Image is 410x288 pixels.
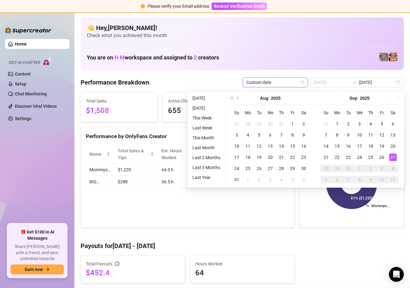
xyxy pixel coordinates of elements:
[158,164,202,176] td: 64.0 h
[276,129,287,141] td: 2025-08-07
[158,176,202,188] td: 36.5 h
[320,129,332,141] td: 2025-09-07
[11,264,64,274] button: Earn nowarrow-right
[231,107,242,118] th: Su
[90,151,105,158] span: Name
[378,165,386,172] div: 3
[267,176,274,183] div: 3
[253,174,265,185] td: 2025-09-02
[389,142,397,150] div: 20
[195,268,289,278] span: 64
[354,107,365,118] th: We
[168,98,235,104] span: Active Chats
[320,152,332,163] td: 2025-09-21
[278,142,285,150] div: 14
[255,120,263,128] div: 29
[320,163,332,174] td: 2025-09-28
[289,165,296,172] div: 29
[378,154,386,161] div: 26
[11,244,64,262] span: Share [PERSON_NAME] with a friend, and earn unlimited rewards
[231,174,242,185] td: 2025-08-31
[387,174,399,185] td: 2025-10-11
[242,152,253,163] td: 2025-08-18
[265,107,276,118] th: We
[267,154,274,161] div: 20
[332,174,343,185] td: 2025-10-06
[333,165,341,172] div: 29
[356,176,363,183] div: 8
[231,163,242,174] td: 2025-08-24
[365,174,376,185] td: 2025-10-09
[278,154,285,161] div: 21
[289,120,296,128] div: 1
[352,80,357,85] span: to
[378,176,386,183] div: 10
[343,107,354,118] th: Tu
[356,120,363,128] div: 3
[244,165,252,172] div: 25
[298,118,309,129] td: 2025-08-02
[265,141,276,152] td: 2025-08-13
[233,131,240,139] div: 3
[255,165,263,172] div: 26
[376,107,387,118] th: Fr
[354,174,365,185] td: 2025-10-08
[320,174,332,185] td: 2025-10-05
[322,120,330,128] div: 31
[289,154,296,161] div: 22
[300,131,307,139] div: 9
[242,107,253,118] th: Mo
[114,145,158,164] th: Total Sales & Tips
[265,118,276,129] td: 2025-07-30
[359,79,395,86] input: End date
[168,105,235,117] span: 655
[367,165,374,172] div: 2
[228,92,235,104] button: Last year (Control + left)
[86,268,180,278] span: $452.4
[332,118,343,129] td: 2025-09-01
[255,154,263,161] div: 19
[190,154,223,161] li: Last 2 Months
[298,129,309,141] td: 2025-08-09
[267,120,274,128] div: 30
[367,120,374,128] div: 4
[15,72,31,76] a: Content
[86,176,114,188] td: BIG…
[332,163,343,174] td: 2025-09-29
[267,165,274,172] div: 27
[231,118,242,129] td: 2025-07-27
[356,131,363,139] div: 10
[389,267,404,282] div: Open Intercom Messenger
[81,242,404,250] h4: Payouts for [DATE] - [DATE]
[242,174,253,185] td: 2025-09-01
[365,152,376,163] td: 2025-09-25
[190,134,223,142] li: This Month
[15,91,47,96] a: Chat Monitoring
[86,105,152,117] span: $1,508
[343,163,354,174] td: 2025-09-30
[194,54,197,61] span: 2
[367,131,374,139] div: 11
[378,142,386,150] div: 19
[389,120,397,128] div: 6
[367,142,374,150] div: 18
[298,163,309,174] td: 2025-08-30
[244,131,252,139] div: 4
[387,152,399,163] td: 2025-09-27
[376,174,387,185] td: 2025-10-10
[287,152,298,163] td: 2025-08-22
[298,152,309,163] td: 2025-08-23
[332,129,343,141] td: 2025-09-08
[242,163,253,174] td: 2025-08-25
[367,176,374,183] div: 9
[376,152,387,163] td: 2025-09-26
[343,141,354,152] td: 2025-09-16
[233,142,240,150] div: 10
[365,129,376,141] td: 2025-09-11
[235,92,242,104] button: Previous month (PageUp)
[345,165,352,172] div: 30
[253,118,265,129] td: 2025-07-29
[15,116,31,121] a: Settings
[289,131,296,139] div: 8
[333,131,341,139] div: 8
